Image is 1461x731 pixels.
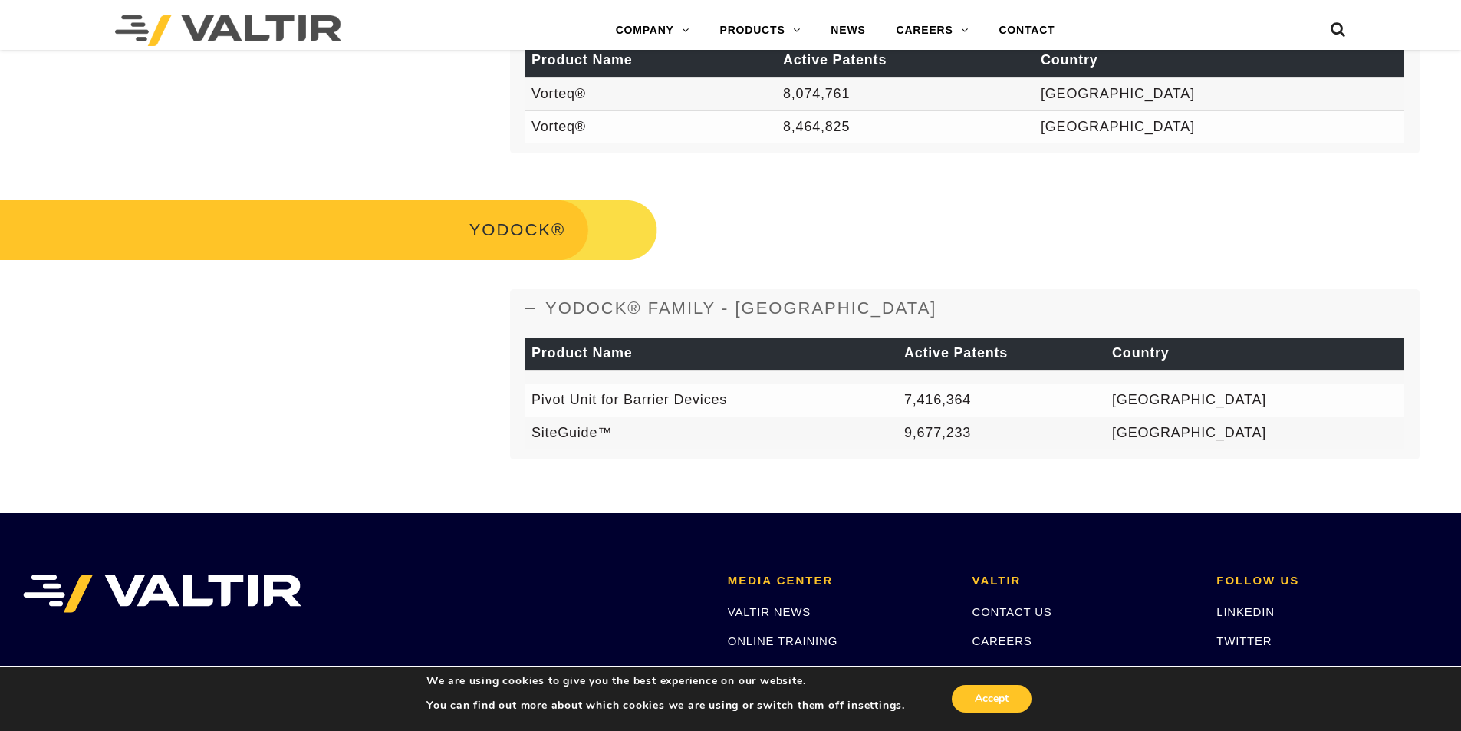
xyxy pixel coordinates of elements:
td: 7,416,364 [898,384,1106,417]
a: CAREERS [972,634,1032,647]
a: VALTIR NEWS [728,605,811,618]
a: CONTACT [983,15,1070,46]
td: 9,677,233 [898,417,1106,449]
a: COMPANY [601,15,705,46]
td: Pivot Unit for Barrier Devices [525,384,898,417]
a: FACEBOOK [1216,663,1285,677]
img: VALTIR [23,575,301,613]
td: SiteGuide™ [525,417,898,449]
a: YODOCK® FAMILY - [GEOGRAPHIC_DATA] [510,289,1420,328]
th: Country [1035,44,1404,77]
h2: FOLLOW US [1216,575,1438,588]
th: Product Name [525,44,777,77]
td: [GEOGRAPHIC_DATA] [1035,110,1404,143]
a: TWITTER [1216,634,1272,647]
th: Active Patents [898,338,1106,370]
h2: VALTIR [972,575,1194,588]
a: NEWS [815,15,880,46]
td: 8,464,825 [777,110,1035,143]
td: Vorteq® [525,110,777,143]
h2: MEDIA CENTER [728,575,949,588]
a: LINKEDIN [1216,605,1275,618]
p: We are using cookies to give you the best experience on our website. [426,674,905,688]
td: [GEOGRAPHIC_DATA] [1106,384,1404,417]
td: [GEOGRAPHIC_DATA] [1106,417,1404,449]
td: 8,074,761 [777,77,1035,110]
th: Product Name [525,338,898,370]
td: Vorteq® [525,77,777,110]
button: Accept [952,685,1032,713]
a: CONTACT US [972,605,1052,618]
img: Valtir [115,15,341,46]
td: [GEOGRAPHIC_DATA] [1035,77,1404,110]
a: ONLINE TRAINING [728,634,837,647]
span: YODOCK® FAMILY - [GEOGRAPHIC_DATA] [545,298,936,318]
a: PRODUCTS [705,15,816,46]
a: PATENTS [972,663,1028,677]
button: settings [858,699,902,713]
th: Active Patents [777,44,1035,77]
p: You can find out more about which cookies we are using or switch them off in . [426,699,905,713]
th: Country [1106,338,1404,370]
a: CAREERS [881,15,984,46]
